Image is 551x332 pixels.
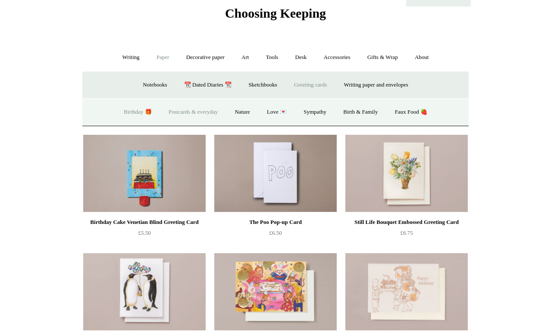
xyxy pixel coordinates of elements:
a: Notebooks [135,74,175,96]
a: Still Life Bouquet Embossed Greeting Card Still Life Bouquet Embossed Greeting Card [345,135,468,212]
a: Choosing Keeping [225,13,326,19]
a: Tools [258,46,286,69]
a: Sympathy [296,101,334,124]
a: Faux Food 🍓 [387,101,435,124]
img: Happy Birthday Emperor Penguins Engraved Greeting Card [83,253,206,331]
a: Paper [149,46,177,69]
a: Postcards & everyday [161,101,225,124]
img: Silk Screen Printed Greeting Card, Birthday Bakers [345,253,468,331]
a: Decorative paper [178,46,232,69]
a: Accessories [316,46,358,69]
div: The Poo Pop-up Card [216,217,335,227]
a: Gifts & Wrap [360,46,406,69]
span: Choosing Keeping [225,6,326,20]
a: The Poo Pop-up Card The Poo Pop-up Card [214,135,337,212]
a: Greeting cards [286,74,335,96]
span: £6.75 [400,230,413,236]
a: Happy Birthday Emperor Penguins Engraved Greeting Card Happy Birthday Emperor Penguins Engraved G... [83,253,206,331]
img: Birthday Cake Venetian Blind Greeting Card [83,135,206,212]
a: Writing [115,46,147,69]
a: Birth & Family [335,101,385,124]
span: £5.50 [138,230,150,236]
a: Happy Birthday Party Greeting Card Happy Birthday Party Greeting Card [214,253,337,331]
a: 📆 Dated Diaries 📆 [176,74,239,96]
a: The Poo Pop-up Card £6.50 [214,217,337,252]
img: Still Life Bouquet Embossed Greeting Card [345,135,468,212]
div: Still Life Bouquet Embossed Greeting Card [348,217,466,227]
div: Birthday Cake Venetian Blind Greeting Card [85,217,203,227]
img: Happy Birthday Party Greeting Card [214,253,337,331]
a: Birthday 🎁 [116,101,160,124]
a: Love 💌 [259,101,294,124]
a: Nature [227,101,257,124]
span: £6.50 [269,230,282,236]
a: Desk [288,46,315,69]
a: About [407,46,437,69]
a: Birthday Cake Venetian Blind Greeting Card £5.50 [83,217,206,252]
a: Still Life Bouquet Embossed Greeting Card £6.75 [345,217,468,252]
a: Silk Screen Printed Greeting Card, Birthday Bakers Silk Screen Printed Greeting Card, Birthday Ba... [345,253,468,331]
a: Art [234,46,257,69]
a: Birthday Cake Venetian Blind Greeting Card Birthday Cake Venetian Blind Greeting Card [83,135,206,212]
a: Writing paper and envelopes [336,74,416,96]
a: Sketchbooks [241,74,285,96]
img: The Poo Pop-up Card [214,135,337,212]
